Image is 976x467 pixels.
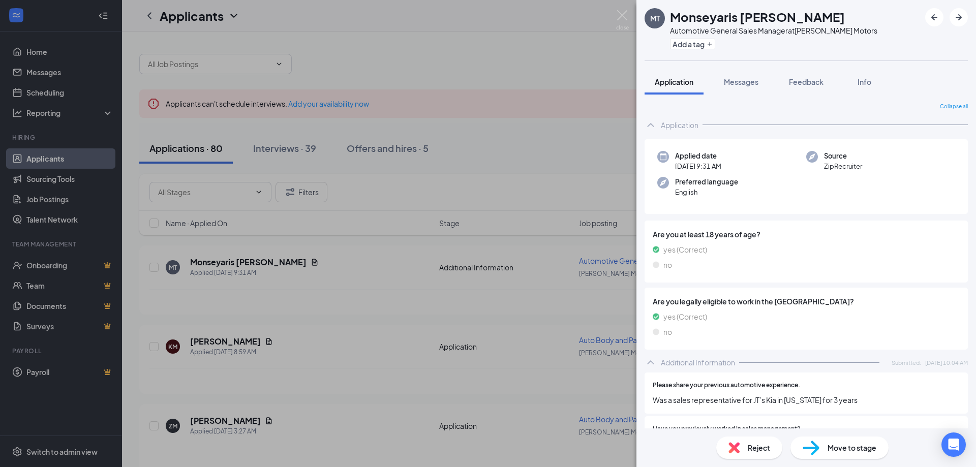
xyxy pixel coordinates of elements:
svg: ArrowLeftNew [928,11,940,23]
span: Was a sales representative for JT’s Kia in [US_STATE] for 3 years [653,394,960,406]
div: Open Intercom Messenger [941,432,966,457]
span: no [663,259,672,270]
h1: Monseyaris [PERSON_NAME] [670,8,845,25]
span: yes (Correct) [663,311,707,322]
span: ZipRecruiter [824,161,862,171]
button: ArrowRight [950,8,968,26]
svg: Plus [707,41,713,47]
span: Feedback [789,77,823,86]
span: Messages [724,77,758,86]
span: [DATE] 10:04 AM [925,358,968,367]
span: Are you legally eligible to work in the [GEOGRAPHIC_DATA]? [653,296,960,307]
span: Preferred language [675,177,738,187]
svg: ArrowRight [953,11,965,23]
button: PlusAdd a tag [670,39,715,49]
span: Have you previously worked in sales management? [653,424,801,434]
span: Source [824,151,862,161]
button: ArrowLeftNew [925,8,943,26]
span: no [663,326,672,337]
div: Application [661,120,698,130]
span: [DATE] 9:31 AM [675,161,721,171]
span: Are you at least 18 years of age? [653,229,960,240]
span: Info [858,77,871,86]
span: Application [655,77,693,86]
span: yes (Correct) [663,244,707,255]
span: English [675,187,738,197]
span: Move to stage [828,442,876,453]
span: Please share your previous automotive experience. [653,381,800,390]
div: Additional Information [661,357,735,367]
svg: ChevronUp [645,356,657,368]
span: Submitted: [892,358,921,367]
span: Applied date [675,151,721,161]
span: Collapse all [940,103,968,111]
div: Automotive General Sales Manager at [PERSON_NAME] Motors [670,25,877,36]
div: MT [650,13,660,23]
svg: ChevronUp [645,119,657,131]
span: Reject [748,442,770,453]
